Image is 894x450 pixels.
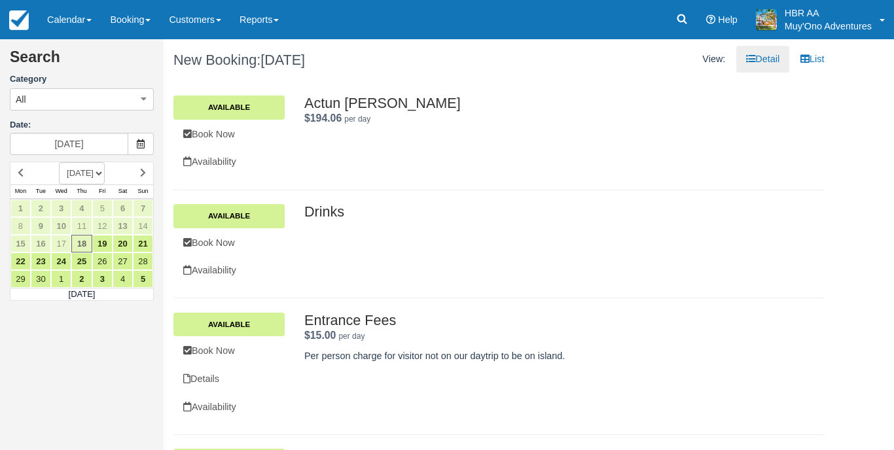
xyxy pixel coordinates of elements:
[10,184,31,199] th: Mon
[133,270,153,288] a: 5
[92,270,113,288] a: 3
[31,184,51,199] th: Tue
[16,93,26,106] span: All
[260,52,305,68] span: [DATE]
[31,217,51,235] a: 9
[133,235,153,252] a: 21
[304,349,787,363] p: Per person charge for visitor not on our daytrip to be on island.
[706,15,715,24] i: Help
[10,199,31,217] a: 1
[113,217,133,235] a: 13
[304,113,342,124] strong: Price: $194.06
[51,199,71,217] a: 3
[51,235,71,252] a: 17
[113,235,133,252] a: 20
[10,119,154,131] label: Date:
[113,270,133,288] a: 4
[173,52,489,68] h1: New Booking:
[304,95,787,111] h2: Actun [PERSON_NAME]
[304,113,342,124] span: $194.06
[785,7,872,20] p: HBR AA
[133,252,153,270] a: 28
[92,235,113,252] a: 19
[71,235,92,252] a: 18
[173,148,285,175] a: Availability
[31,252,51,270] a: 23
[71,217,92,235] a: 11
[718,14,738,25] span: Help
[113,252,133,270] a: 27
[173,204,285,228] a: Available
[71,252,92,270] a: 25
[10,288,154,301] td: [DATE]
[9,10,29,30] img: checkfront-main-nav-mini-logo.png
[344,114,370,124] em: per day
[304,204,787,220] h2: Drinks
[173,121,285,148] a: Book Now
[173,95,285,119] a: Available
[31,199,51,217] a: 2
[51,252,71,270] a: 24
[304,313,787,328] h2: Entrance Fees
[10,235,31,252] a: 15
[92,199,113,217] a: 5
[133,217,153,235] a: 14
[71,199,92,217] a: 4
[133,184,153,199] th: Sun
[10,252,31,270] a: 22
[756,9,777,30] img: A20
[736,46,789,73] a: Detail
[113,199,133,217] a: 6
[92,252,113,270] a: 26
[173,366,285,392] a: Details
[10,270,31,288] a: 29
[304,330,336,341] strong: Price: $15
[173,394,285,421] a: Availability
[304,330,336,341] span: $15.00
[92,184,113,199] th: Fri
[51,270,71,288] a: 1
[785,20,872,33] p: Muy'Ono Adventures
[791,46,834,73] a: List
[173,257,285,284] a: Availability
[173,337,285,364] a: Book Now
[338,332,365,341] em: per day
[31,235,51,252] a: 16
[31,270,51,288] a: 30
[51,217,71,235] a: 10
[10,73,154,86] label: Category
[71,184,92,199] th: Thu
[113,184,133,199] th: Sat
[173,230,285,256] a: Book Now
[10,49,154,73] h2: Search
[133,199,153,217] a: 7
[10,217,31,235] a: 8
[92,217,113,235] a: 12
[71,270,92,288] a: 2
[51,184,71,199] th: Wed
[10,88,154,111] button: All
[692,46,735,73] li: View:
[173,313,285,336] a: Available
